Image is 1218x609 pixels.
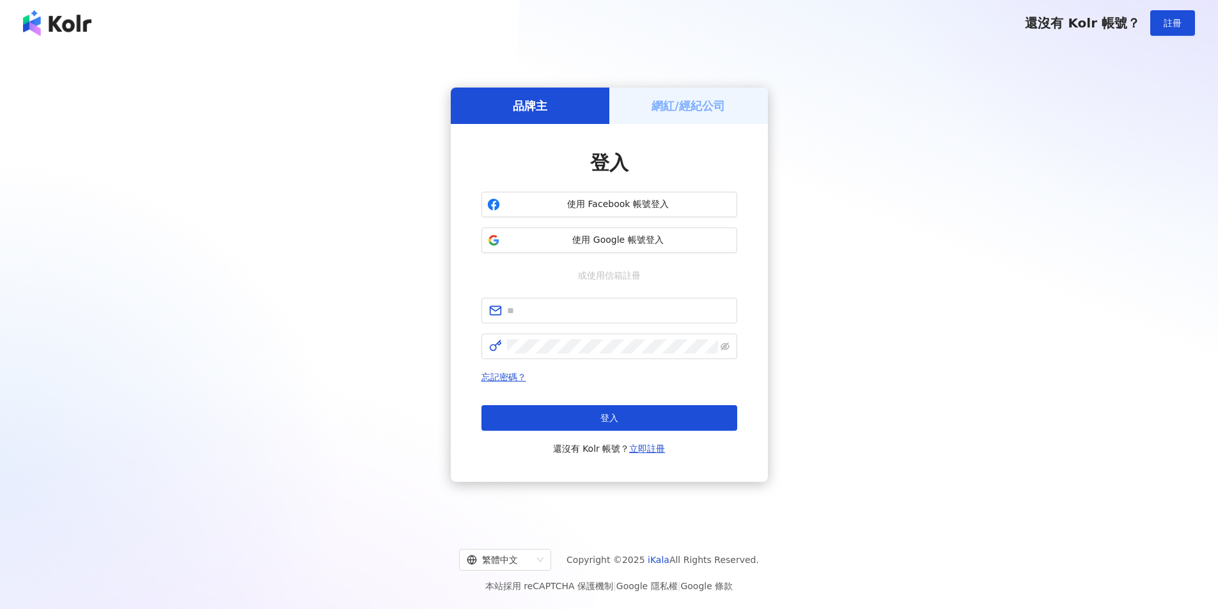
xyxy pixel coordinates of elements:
[590,151,629,174] span: 登入
[467,550,532,570] div: 繁體中文
[513,98,547,114] h5: 品牌主
[505,198,731,211] span: 使用 Facebook 帳號登入
[553,441,666,456] span: 還沒有 Kolr 帳號？
[680,581,733,591] a: Google 條款
[1025,15,1140,31] span: 還沒有 Kolr 帳號？
[1150,10,1195,36] button: 註冊
[481,227,737,253] button: 使用 Google 帳號登入
[569,268,650,282] span: 或使用信箱註冊
[23,10,91,36] img: logo
[481,405,737,431] button: 登入
[566,552,759,567] span: Copyright © 2025 All Rights Reserved.
[616,581,678,591] a: Google 隱私權
[652,98,725,114] h5: 網紅/經紀公司
[505,234,731,247] span: 使用 Google 帳號登入
[1164,18,1182,28] span: 註冊
[600,413,618,423] span: 登入
[629,443,665,454] a: 立即註冊
[648,555,669,565] a: iKala
[613,581,616,591] span: |
[678,581,681,591] span: |
[481,192,737,217] button: 使用 Facebook 帳號登入
[485,578,733,594] span: 本站採用 reCAPTCHA 保護機制
[721,342,730,351] span: eye-invisible
[481,372,526,382] a: 忘記密碼？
